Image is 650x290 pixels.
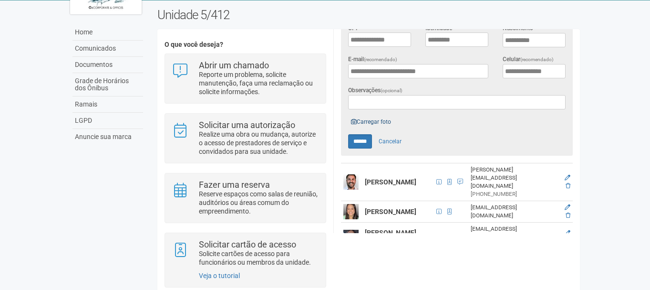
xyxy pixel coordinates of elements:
a: Excluir membro [566,183,570,189]
span: (recomendado) [520,57,554,62]
p: Reserve espaços como salas de reunião, auditórios ou áreas comum do empreendimento. [199,190,319,215]
a: Carregar foto [348,117,394,127]
div: [PHONE_NUMBER] [471,190,557,198]
a: Documentos [72,57,143,73]
a: Editar membro [565,204,570,211]
div: [PERSON_NAME][EMAIL_ADDRESS][DOMAIN_NAME] [471,166,557,190]
label: Celular [503,55,554,64]
img: user.png [343,204,359,219]
a: Ramais [72,97,143,113]
a: Solicitar cartão de acesso Solicite cartões de acesso para funcionários ou membros da unidade. [172,240,319,267]
a: LGPD [72,113,143,129]
a: Cancelar [373,134,407,149]
a: Editar membro [565,174,570,181]
a: Excluir membro [566,212,570,219]
div: [EMAIL_ADDRESS][DOMAIN_NAME] [471,225,557,241]
strong: Fazer uma reserva [199,180,270,190]
strong: [PERSON_NAME] [365,208,416,215]
p: Solicite cartões de acesso para funcionários ou membros da unidade. [199,249,319,267]
span: (opcional) [381,88,402,93]
strong: Solicitar uma autorização [199,120,295,130]
a: Comunicados [72,41,143,57]
a: Fazer uma reserva Reserve espaços como salas de reunião, auditórios ou áreas comum do empreendime... [172,181,319,215]
h4: O que você deseja? [165,41,326,48]
a: Grade de Horários dos Ônibus [72,73,143,97]
div: [EMAIL_ADDRESS][DOMAIN_NAME] [471,204,557,220]
a: Abrir um chamado Reporte um problema, solicite manutenção, faça uma reclamação ou solicite inform... [172,61,319,96]
p: Realize uma obra ou mudança, autorize o acesso de prestadores de serviço e convidados para sua un... [199,130,319,156]
img: user.png [343,174,359,190]
label: E-mail [348,55,397,64]
strong: [PERSON_NAME] PORTELA [365,229,416,246]
a: Editar membro [565,230,570,236]
p: Reporte um problema, solicite manutenção, faça uma reclamação ou solicite informações. [199,70,319,96]
a: Solicitar uma autorização Realize uma obra ou mudança, autorize o acesso de prestadores de serviç... [172,121,319,156]
a: Home [72,24,143,41]
strong: Abrir um chamado [199,60,269,70]
label: Observações [348,86,402,95]
h2: Unidade 5/412 [157,8,580,22]
strong: [PERSON_NAME] [365,178,416,186]
img: user.png [343,230,359,245]
a: Anuncie sua marca [72,129,143,145]
span: (recomendado) [364,57,397,62]
a: Veja o tutorial [199,272,240,279]
strong: Solicitar cartão de acesso [199,239,296,249]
